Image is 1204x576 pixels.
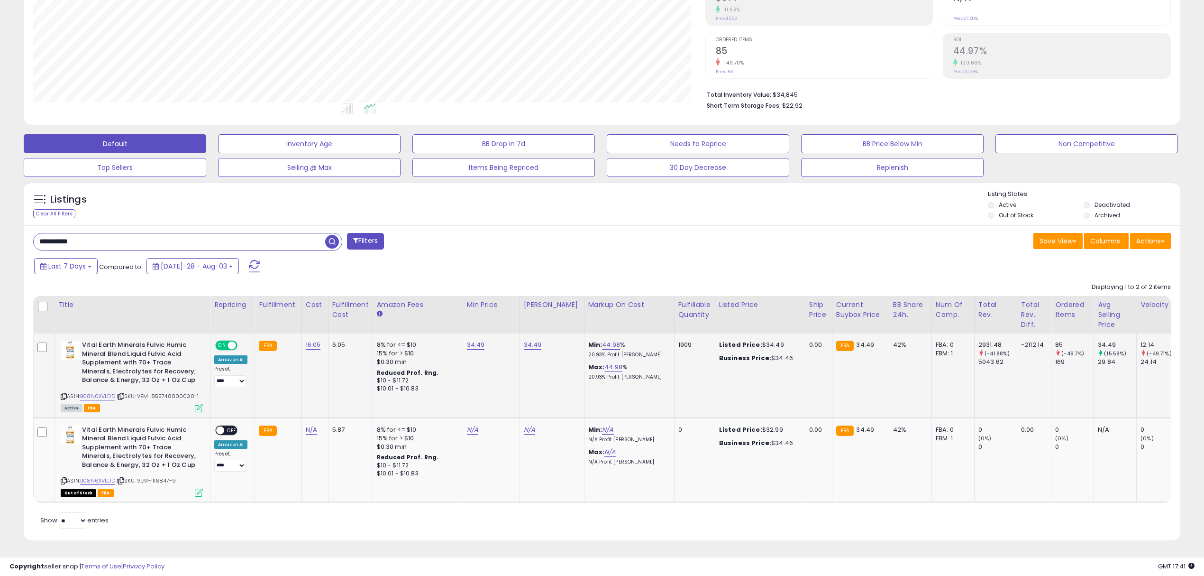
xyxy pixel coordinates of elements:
span: Last 7 Days [48,261,86,271]
small: FBA [259,426,276,436]
div: Cost [306,300,324,310]
b: Listed Price: [719,425,762,434]
div: $34.46 [719,354,798,362]
span: | SKU: VEM-1116847-9 [117,477,176,484]
div: $32.99 [719,426,798,434]
div: 42% [893,341,924,349]
a: 34.49 [467,340,485,350]
div: FBM: 1 [936,434,967,443]
span: Ordered Items [716,37,933,43]
div: 34.49 [1098,341,1136,349]
div: $34.49 [719,341,798,349]
small: Prev: 20.38% [953,69,978,74]
button: Selling @ Max [218,158,401,177]
div: 24.14 [1140,358,1179,366]
div: 29.84 [1098,358,1136,366]
div: 42% [893,426,924,434]
div: $10.01 - $10.83 [377,385,456,393]
span: | SKU: VEM-855748000030-1 [117,392,199,400]
b: Vital Earth Minerals Fulvic Humic Mineral Blend Liquid Fulvic Acid Supplement with 70+ Trace Mine... [82,426,197,472]
div: ASIN: [61,341,203,411]
div: Listed Price [719,300,801,310]
li: $34,845 [707,88,1164,100]
b: Max: [588,362,605,372]
small: -49.70% [720,59,744,66]
div: 0 [1055,443,1094,451]
p: 20.93% Profit [PERSON_NAME] [588,374,667,381]
button: [DATE]-28 - Aug-03 [146,258,239,274]
div: 0 [1140,426,1179,434]
a: 34.49 [524,340,542,350]
div: 0 [978,426,1017,434]
small: (-49.71%) [1147,350,1171,357]
h2: 85 [716,46,933,58]
span: All listings currently available for purchase on Amazon [61,404,82,412]
div: Ship Price [809,300,828,320]
label: Archived [1095,211,1120,219]
div: % [588,341,667,358]
span: 2025-08-12 17:41 GMT [1158,562,1195,571]
div: Min Price [467,300,516,310]
div: BB Share 24h. [893,300,928,320]
div: $10 - $11.72 [377,462,456,470]
small: (-49.7%) [1061,350,1084,357]
small: Amazon Fees. [377,310,383,318]
div: 5043.62 [978,358,1017,366]
div: Fulfillment [259,300,297,310]
a: N/A [524,425,535,435]
button: Actions [1130,233,1171,249]
div: [PERSON_NAME] [524,300,580,310]
div: Avg Selling Price [1098,300,1132,330]
button: BB Drop in 7d [412,134,595,153]
p: 20.93% Profit [PERSON_NAME] [588,352,667,358]
div: Title [58,300,206,310]
div: FBA: 0 [936,341,967,349]
span: FBA [84,404,100,412]
b: Listed Price: [719,340,762,349]
div: 15% for > $10 [377,349,456,358]
span: ROI [953,37,1170,43]
span: ON [216,342,228,350]
small: (15.58%) [1104,350,1126,357]
button: Replenish [801,158,984,177]
p: N/A Profit [PERSON_NAME] [588,459,667,465]
div: 12.14 [1140,341,1179,349]
div: 85 [1055,341,1094,349]
p: N/A Profit [PERSON_NAME] [588,437,667,443]
small: 120.66% [958,59,982,66]
div: Amazon AI [214,440,247,449]
b: Business Price: [719,353,771,362]
a: B08N6XVLDD [80,392,115,400]
button: BB Price Below Min [801,134,984,153]
div: $10.01 - $10.83 [377,470,456,478]
button: Filters [347,233,384,250]
div: FBA: 0 [936,426,967,434]
span: All listings that are currently out of stock and unavailable for purchase on Amazon [61,489,96,497]
th: The percentage added to the cost of goods (COGS) that forms the calculator for Min & Max prices. [584,296,674,334]
div: Displaying 1 to 2 of 2 items [1092,283,1171,292]
small: Prev: 169 [716,69,734,74]
small: FBA [259,341,276,351]
button: Default [24,134,206,153]
small: (0%) [1140,435,1154,442]
small: (0%) [978,435,992,442]
div: 0.00 [809,426,825,434]
span: FBA [98,489,114,497]
div: 8% for <= $10 [377,341,456,349]
div: Current Buybox Price [836,300,885,320]
div: Preset: [214,451,247,472]
div: 169 [1055,358,1094,366]
div: -2112.14 [1021,341,1044,349]
div: Ordered Items [1055,300,1090,320]
b: Min: [588,425,602,434]
div: $10 - $11.72 [377,377,456,385]
button: 30 Day Decrease [607,158,789,177]
div: 0.00 [1021,426,1044,434]
small: Prev: $553 [716,16,737,21]
div: ASIN: [61,426,203,496]
small: 10.99% [720,6,740,13]
img: 41rYgaXkI6L._SL40_.jpg [61,426,80,445]
a: Terms of Use [81,562,121,571]
a: 44.98 [604,362,622,372]
div: 0 [1055,426,1094,434]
